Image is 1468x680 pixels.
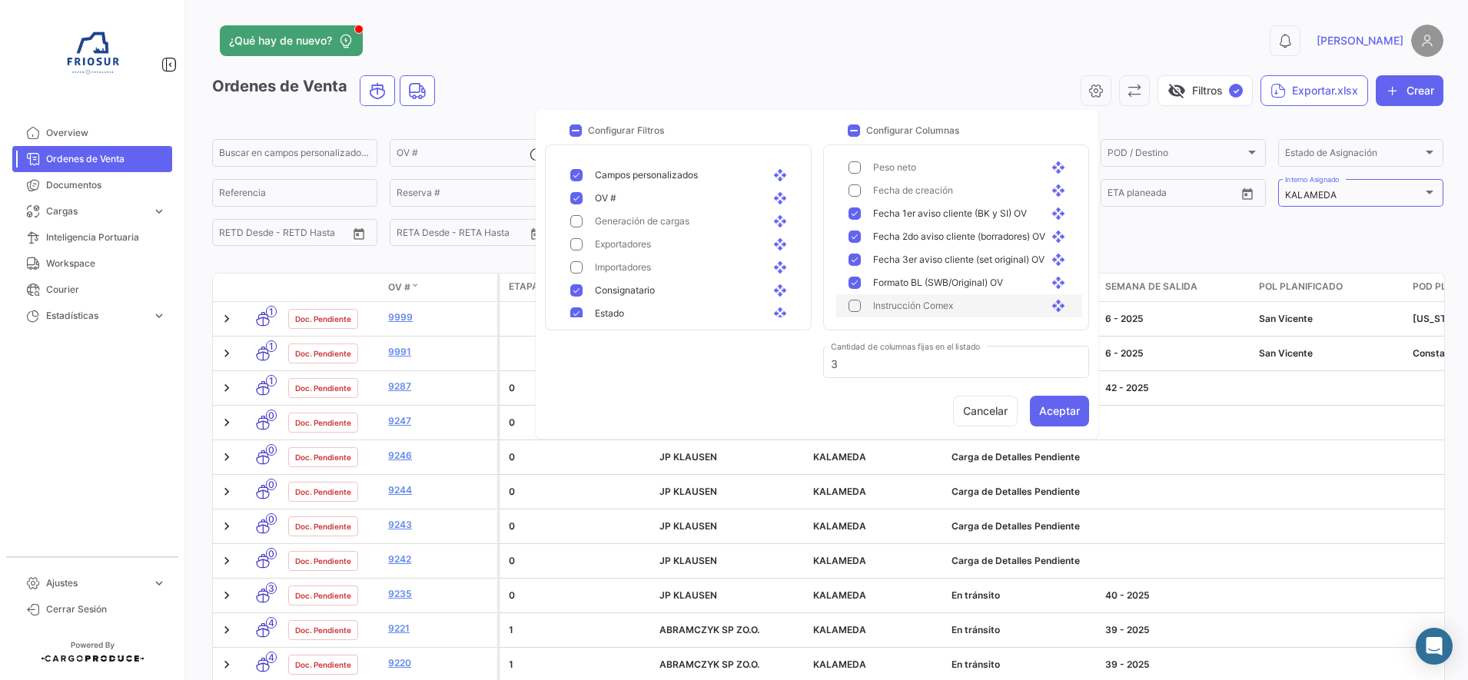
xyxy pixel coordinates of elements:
div: 42 - 2025 [1105,381,1247,395]
span: Cerrar Sesión [46,602,166,616]
span: expand_more [152,576,166,590]
datatable-header-cell: Estado Doc. [282,281,382,294]
span: JP KLAUSEN [659,555,717,566]
div: Abrir Intercom Messenger [1416,628,1453,665]
input: Desde [219,230,247,240]
span: JP KLAUSEN [659,589,717,601]
mat-icon: open_with [773,168,792,182]
span: 4 [266,652,277,663]
span: Doc. Pendiente [295,589,351,602]
span: Campos personalizados [595,168,698,182]
h3: Configurar Columnas [866,124,959,138]
mat-icon: open_with [1051,276,1070,290]
span: JP KLAUSEN [659,486,717,497]
mat-icon: open_with [1051,161,1070,174]
span: 0 [509,520,515,532]
span: ABRAMCZYK SP ZO.O. [659,624,759,635]
span: OV # [595,191,616,205]
span: JP KLAUSEN [659,520,717,532]
span: Ordenes de Venta [46,152,166,166]
datatable-header-cell: Modo de Transporte [244,281,282,294]
a: Expand/Collapse Row [219,484,234,499]
a: Expand/Collapse Row [219,657,234,672]
span: Instrucción Comex [873,299,953,313]
button: Exportar.xlsx [1260,75,1368,106]
span: KALAMEDA [813,555,866,566]
button: Open calendar [525,222,548,245]
span: Exportadores [595,237,651,251]
button: Aceptar [1030,396,1089,426]
span: Consignatario [595,284,655,297]
span: 3 [266,582,277,594]
span: 1 [266,306,277,317]
a: Expand/Collapse Row [219,622,234,638]
span: KALAMEDA [813,520,866,532]
img: 6ea6c92c-e42a-4aa8-800a-31a9cab4b7b0.jpg [54,18,131,95]
h3: Ordenes de Venta [212,75,440,106]
datatable-header-cell: OV # [382,274,497,300]
div: 6 - 2025 [1105,347,1247,360]
input: Hasta [257,230,319,240]
span: KALAMEDA [813,486,866,497]
a: Expand/Collapse Row [219,415,234,430]
a: Expand/Collapse Row [219,588,234,603]
div: 40 - 2025 [1105,589,1247,602]
span: Generación de cargas [595,214,689,228]
input: Hasta [1146,190,1207,201]
span: KALAMEDA [813,589,866,601]
span: Documentos [46,178,166,192]
a: 9244 [388,483,491,497]
img: placeholder-user.png [1411,25,1443,57]
div: Carga de Detalles Pendiente [952,450,1093,464]
span: 0 [509,416,515,428]
span: ✓ [1229,84,1243,98]
a: Expand/Collapse Row [219,553,234,569]
div: En tránsito [952,623,1093,637]
div: Carga de Detalles Pendiente [952,554,1093,568]
span: Constanta [1413,347,1460,359]
span: 4 [266,617,277,629]
span: 0 [266,548,277,559]
span: Estado [595,307,624,320]
span: Doc. Pendiente [295,313,351,325]
a: 9246 [388,449,491,463]
datatable-header-cell: Semana de Salida [1099,274,1253,301]
button: Ocean [360,76,394,105]
span: Importadores [595,260,651,274]
span: Doc. Pendiente [295,520,351,532]
button: ¿Qué hay de nuevo? [220,25,363,56]
button: Open calendar [1236,182,1259,205]
span: Fecha 3er aviso cliente (set original) OV [873,253,1045,267]
datatable-header-cell: POL Planificado [1253,274,1407,301]
span: 0 [266,513,277,525]
a: 9991 [388,345,491,359]
span: OV # [388,280,410,294]
a: 9235 [388,587,491,601]
mat-icon: open_with [773,214,792,228]
div: 39 - 2025 [1105,658,1247,672]
span: Doc. Pendiente [295,658,351,671]
button: Land [400,76,434,105]
button: Crear [1376,75,1443,106]
span: 0 [509,555,515,566]
input: Desde [397,230,424,240]
span: New York [1413,313,1467,324]
a: Expand/Collapse Row [219,311,234,327]
div: Carga de Detalles Pendiente [952,485,1093,499]
input: Desde [1108,190,1135,201]
span: Etapa Proceso OV [509,280,602,294]
mat-icon: open_with [1051,253,1070,267]
span: Doc. Pendiente [295,347,351,360]
span: [PERSON_NAME] [1317,33,1403,48]
span: Doc. Pendiente [295,624,351,636]
datatable-header-cell: Etapa Proceso OV [500,274,653,301]
a: 9242 [388,552,491,566]
span: Fecha 2do aviso cliente (borradores) OV [873,230,1045,244]
span: Doc. Pendiente [295,486,351,498]
a: 9221 [388,622,491,635]
mat-icon: open_with [1051,207,1070,221]
span: expand_more [152,204,166,218]
mat-icon: open_with [1051,184,1070,197]
span: Fecha 1er aviso cliente (BK y SI) OV [873,207,1027,221]
span: Courier [46,283,166,297]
